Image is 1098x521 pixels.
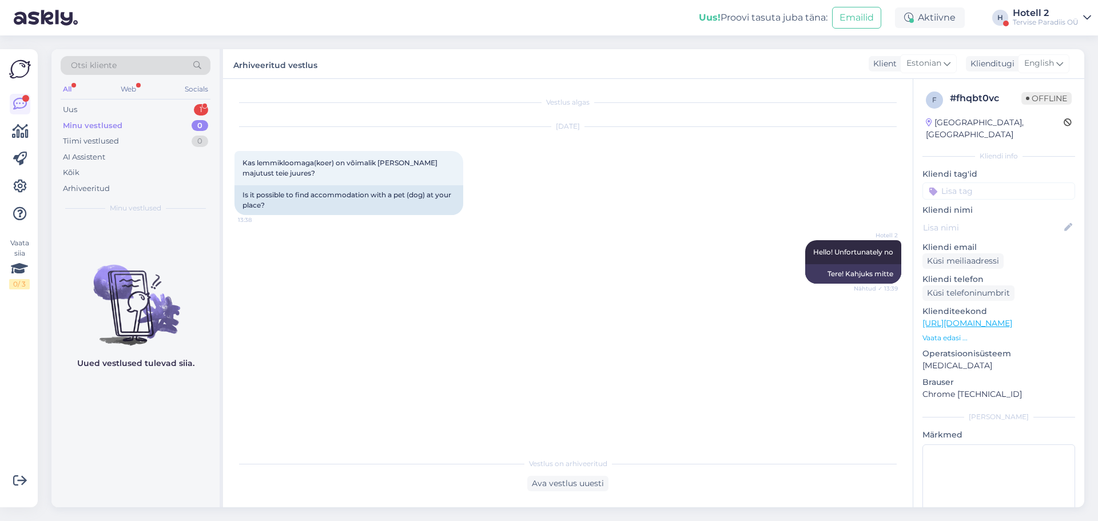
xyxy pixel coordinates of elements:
div: Klienditugi [966,58,1015,70]
div: 1 [194,104,208,116]
p: Märkmed [922,429,1075,441]
p: Vaata edasi ... [922,333,1075,343]
div: # fhqbt0vc [950,92,1021,105]
p: [MEDICAL_DATA] [922,360,1075,372]
span: Minu vestlused [110,203,161,213]
span: Otsi kliente [71,59,117,71]
img: No chats [51,244,220,347]
div: [GEOGRAPHIC_DATA], [GEOGRAPHIC_DATA] [926,117,1064,141]
div: 0 [192,120,208,132]
a: [URL][DOMAIN_NAME] [922,318,1012,328]
div: 0 / 3 [9,279,30,289]
div: Hotell 2 [1013,9,1079,18]
span: Estonian [906,57,941,70]
div: [DATE] [234,121,901,132]
div: Web [118,82,138,97]
p: Kliendi email [922,241,1075,253]
p: Operatsioonisüsteem [922,348,1075,360]
button: Emailid [832,7,881,29]
div: Tere! Kahjuks mitte [805,264,901,284]
div: Arhiveeritud [63,183,110,194]
span: Vestlus on arhiveeritud [529,459,607,469]
input: Lisa tag [922,182,1075,200]
div: Uus [63,104,77,116]
div: AI Assistent [63,152,105,163]
div: All [61,82,74,97]
span: English [1024,57,1054,70]
div: Proovi tasuta juba täna: [699,11,828,25]
span: 13:38 [238,216,281,224]
div: Aktiivne [895,7,965,28]
div: Kõik [63,167,79,178]
span: Nähtud ✓ 13:39 [854,284,898,293]
div: Ava vestlus uuesti [527,476,608,491]
div: [PERSON_NAME] [922,412,1075,422]
div: Socials [182,82,210,97]
div: Is it possible to find accommodation with a pet (dog) at your place? [234,185,463,215]
p: Kliendi tag'id [922,168,1075,180]
img: Askly Logo [9,58,31,80]
p: Uued vestlused tulevad siia. [77,357,194,369]
span: Offline [1021,92,1072,105]
div: Tervise Paradiis OÜ [1013,18,1079,27]
a: Hotell 2Tervise Paradiis OÜ [1013,9,1091,27]
p: Chrome [TECHNICAL_ID] [922,388,1075,400]
span: Hello! Unfortunately no [813,248,893,256]
span: Hotell 2 [855,231,898,240]
div: Küsi telefoninumbrit [922,285,1015,301]
div: Vestlus algas [234,97,901,108]
div: H [992,10,1008,26]
div: Kliendi info [922,151,1075,161]
div: Klient [869,58,897,70]
div: 0 [192,136,208,147]
div: Küsi meiliaadressi [922,253,1004,269]
p: Klienditeekond [922,305,1075,317]
div: Minu vestlused [63,120,122,132]
p: Brauser [922,376,1075,388]
span: f [932,96,937,104]
div: Tiimi vestlused [63,136,119,147]
p: Kliendi telefon [922,273,1075,285]
div: Vaata siia [9,238,30,289]
p: Kliendi nimi [922,204,1075,216]
b: Uus! [699,12,721,23]
span: Kas lemmikloomaga(koer) on võimalik [PERSON_NAME] majutust teie juures? [242,158,439,177]
input: Lisa nimi [923,221,1062,234]
label: Arhiveeritud vestlus [233,56,317,71]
